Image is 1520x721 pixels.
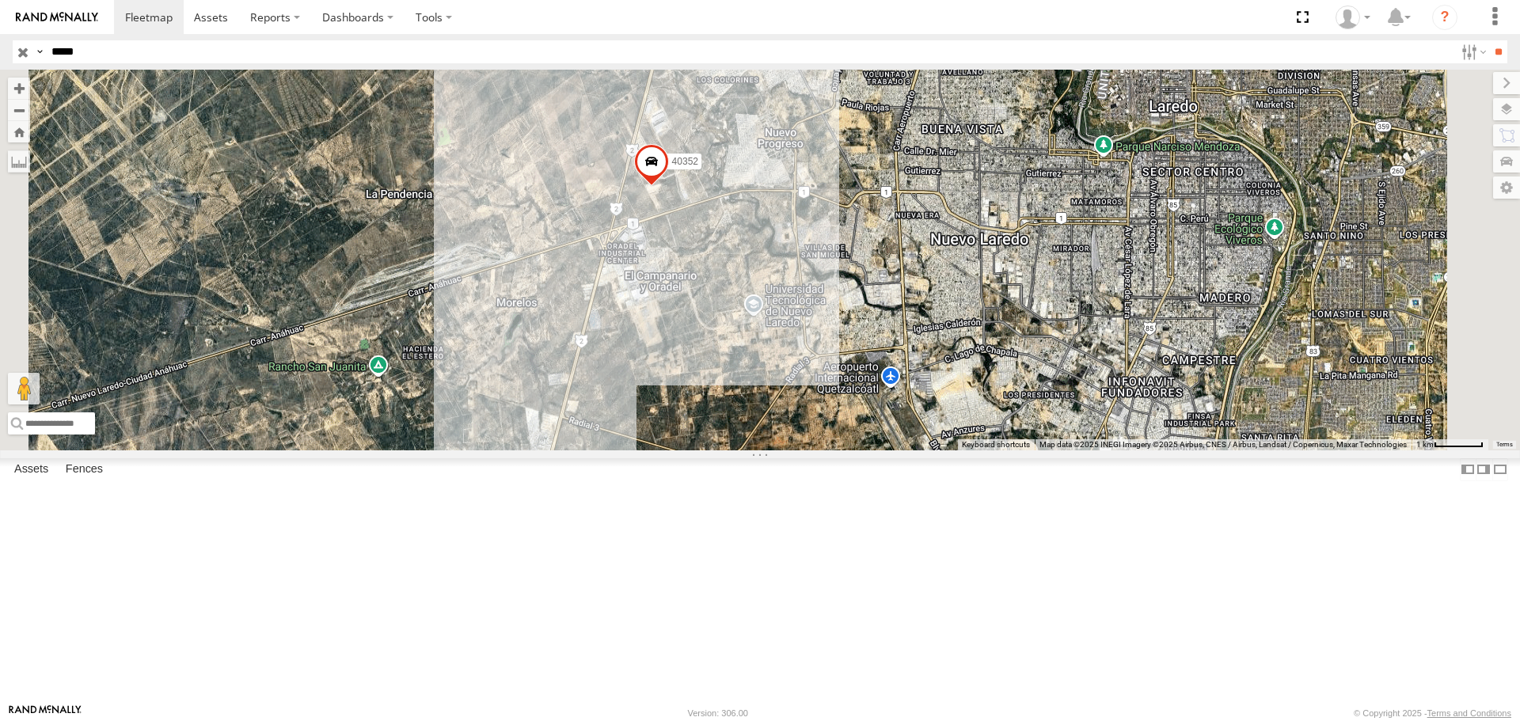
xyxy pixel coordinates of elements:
button: Zoom out [8,99,30,121]
label: Search Filter Options [1455,40,1489,63]
button: Keyboard shortcuts [962,439,1030,450]
label: Hide Summary Table [1492,458,1508,481]
a: Visit our Website [9,705,82,721]
a: Terms and Conditions [1427,708,1511,718]
span: Map data ©2025 INEGI Imagery ©2025 Airbus, CNES / Airbus, Landsat / Copernicus, Maxar Technologies [1039,440,1407,449]
button: Drag Pegman onto the map to open Street View [8,373,40,404]
i: ? [1432,5,1457,30]
a: Terms (opens in new tab) [1496,441,1513,447]
label: Fences [58,459,111,481]
label: Dock Summary Table to the Left [1460,458,1476,481]
label: Search Query [33,40,46,63]
button: Map Scale: 1 km per 59 pixels [1412,439,1488,450]
label: Map Settings [1493,176,1520,199]
span: 1 km [1416,440,1434,449]
label: Measure [8,150,30,173]
div: © Copyright 2025 - [1354,708,1511,718]
span: 40352 [672,157,698,168]
button: Zoom in [8,78,30,99]
img: rand-logo.svg [16,12,98,23]
label: Assets [6,459,56,481]
div: Aurora Salinas [1330,6,1376,29]
button: Zoom Home [8,121,30,142]
div: Version: 306.00 [688,708,748,718]
label: Dock Summary Table to the Right [1476,458,1491,481]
